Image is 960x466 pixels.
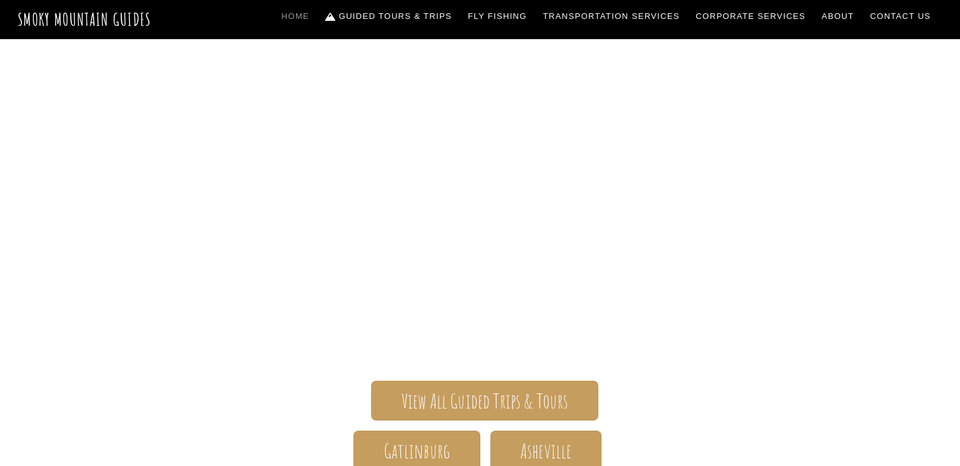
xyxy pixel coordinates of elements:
[538,3,684,30] a: Transportation Services
[520,445,571,458] span: Asheville
[401,395,569,408] span: View All Guided Trips & Tours
[114,183,846,246] span: Smoky Mountain Guides
[114,246,846,344] span: The ONLY one-stop, full Service Guide Company for the Gatlinburg and [GEOGRAPHIC_DATA] side of th...
[691,3,811,30] a: Corporate Services
[463,3,532,30] a: Fly Fishing
[276,3,314,30] a: Home
[384,445,451,458] span: Gatlinburg
[321,3,457,30] a: Guided Tours & Trips
[18,9,151,30] a: Smoky Mountain Guides
[865,3,936,30] a: Contact Us
[371,381,598,421] a: View All Guided Trips & Tours
[817,3,859,30] a: About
